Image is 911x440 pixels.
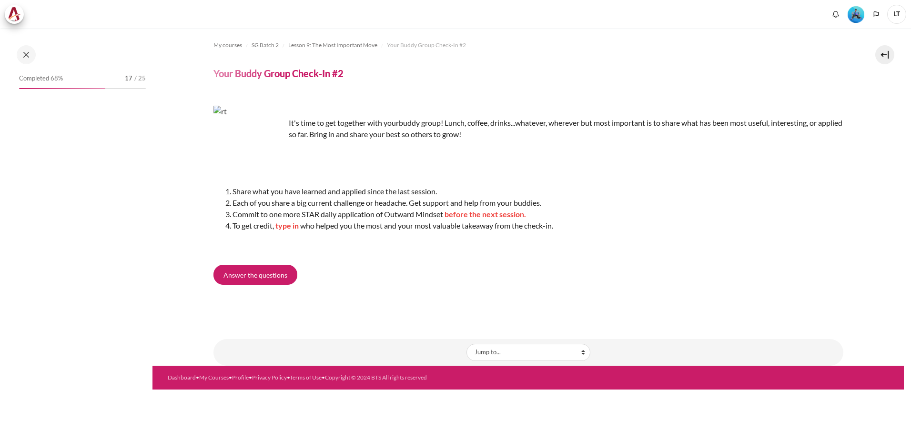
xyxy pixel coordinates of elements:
span: 17 [125,74,132,83]
span: type in [275,221,299,230]
a: Your Buddy Group Check-In #2 [387,40,466,51]
button: Languages [869,7,883,21]
span: before the next session [445,210,524,219]
p: buddy group! Lunch, coffee, drinks...whatever, wherever but most important is to share what has b... [213,117,843,151]
span: . [524,210,526,219]
span: Lesson 9: The Most Important Move [288,41,377,50]
li: Share what you have learned and applied since the last session. [233,186,843,197]
a: Architeck Architeck [5,5,29,24]
a: Copyright © 2024 BTS All rights reserved [325,374,427,381]
span: It's time to get together with your [289,118,399,127]
img: Architeck [8,7,21,21]
li: To get credit, who helped you the most and your most valuable takeaway from the check-in. [233,220,843,231]
span: SG Batch 2 [252,41,279,50]
div: 68% [19,88,105,89]
a: User menu [887,5,906,24]
nav: Navigation bar [213,38,843,53]
img: Level #3 [848,6,864,23]
a: My Courses [199,374,229,381]
section: Content [152,28,904,366]
div: Level #3 [848,5,864,23]
a: Answer the questions [213,265,297,285]
a: Lesson 9: The Most Important Move [288,40,377,51]
a: Profile [232,374,249,381]
span: Each of you share a big current challenge or headache. Get support and help from your buddies. [233,198,541,207]
h4: Your Buddy Group Check-In #2 [213,67,344,80]
img: rt [213,106,285,177]
a: Level #3 [844,5,868,23]
span: My courses [213,41,242,50]
div: • • • • • [168,373,569,382]
a: Privacy Policy [252,374,287,381]
a: My courses [213,40,242,51]
span: LT [887,5,906,24]
li: Commit to one more STAR daily application of Outward Mindset [233,209,843,220]
span: Completed 68% [19,74,63,83]
span: Your Buddy Group Check-In #2 [387,41,466,50]
a: Terms of Use [290,374,322,381]
a: SG Batch 2 [252,40,279,51]
div: Show notification window with no new notifications [829,7,843,21]
a: Dashboard [168,374,196,381]
span: Answer the questions [223,270,287,280]
span: / 25 [134,74,146,83]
